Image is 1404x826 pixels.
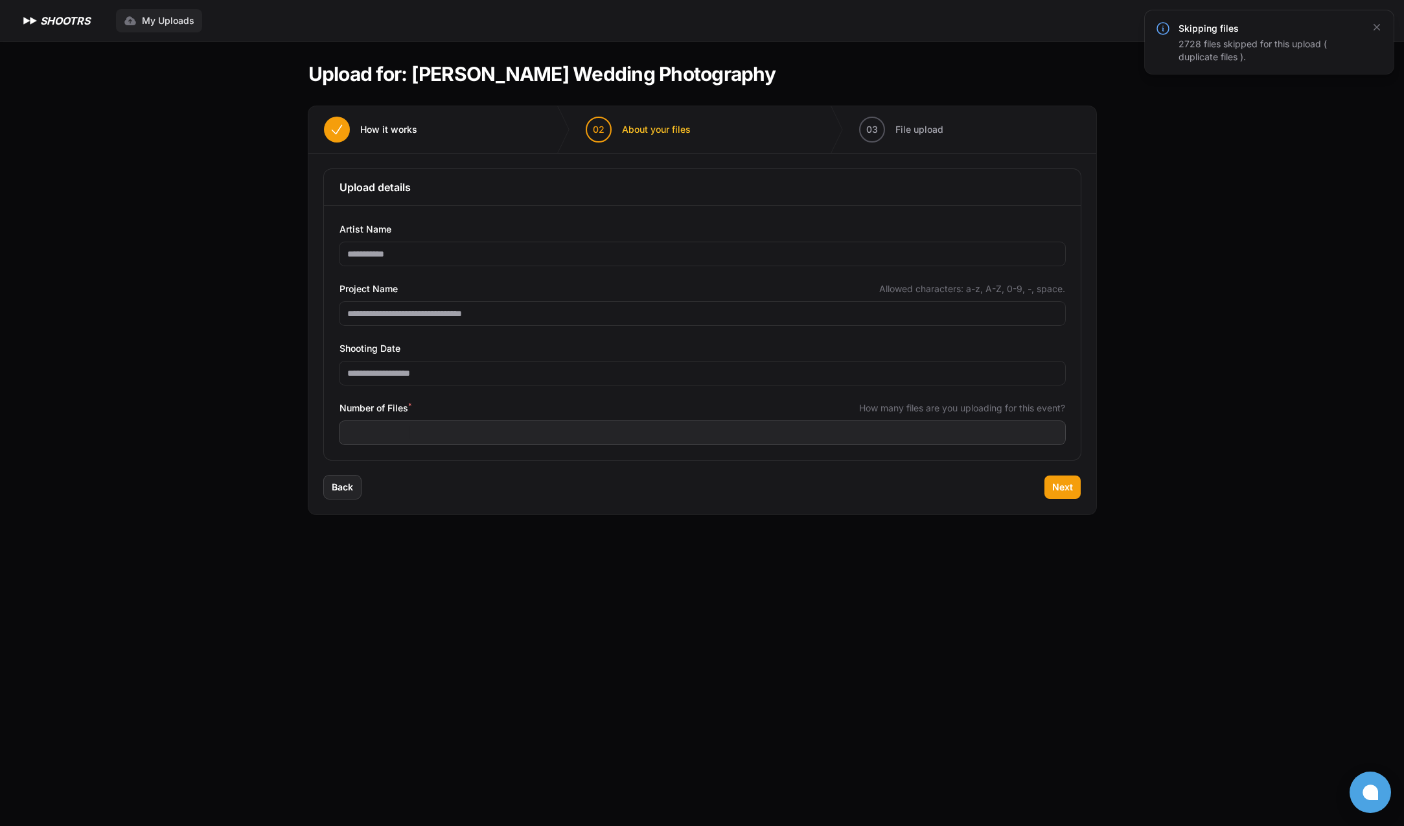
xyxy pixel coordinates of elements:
span: File upload [895,123,943,136]
span: Artist Name [339,222,391,237]
span: Number of Files [339,400,411,416]
div: 2728 files skipped for this upload ( duplicate files ). [1179,38,1363,63]
span: Back [332,481,353,494]
span: Project Name [339,281,398,297]
button: How it works [308,106,433,153]
span: My Uploads [142,14,194,27]
span: 03 [866,123,878,136]
span: About your files [622,123,691,136]
span: Allowed characters: a-z, A-Z, 0-9, -, space. [879,282,1065,295]
h1: SHOOTRS [40,13,90,29]
span: 02 [593,123,604,136]
h1: Upload for: [PERSON_NAME] Wedding Photography [308,62,776,86]
button: Next [1044,476,1081,499]
button: Open chat window [1350,772,1391,813]
span: Shooting Date [339,341,400,356]
span: How it works [360,123,417,136]
h3: Skipping files [1179,22,1363,35]
h3: Upload details [339,179,1065,195]
span: Next [1052,481,1073,494]
img: SHOOTRS [21,13,40,29]
button: Back [324,476,361,499]
button: 03 File upload [844,106,959,153]
a: My Uploads [116,9,202,32]
a: SHOOTRS SHOOTRS [21,13,90,29]
button: 02 About your files [570,106,706,153]
span: How many files are you uploading for this event? [859,402,1065,415]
